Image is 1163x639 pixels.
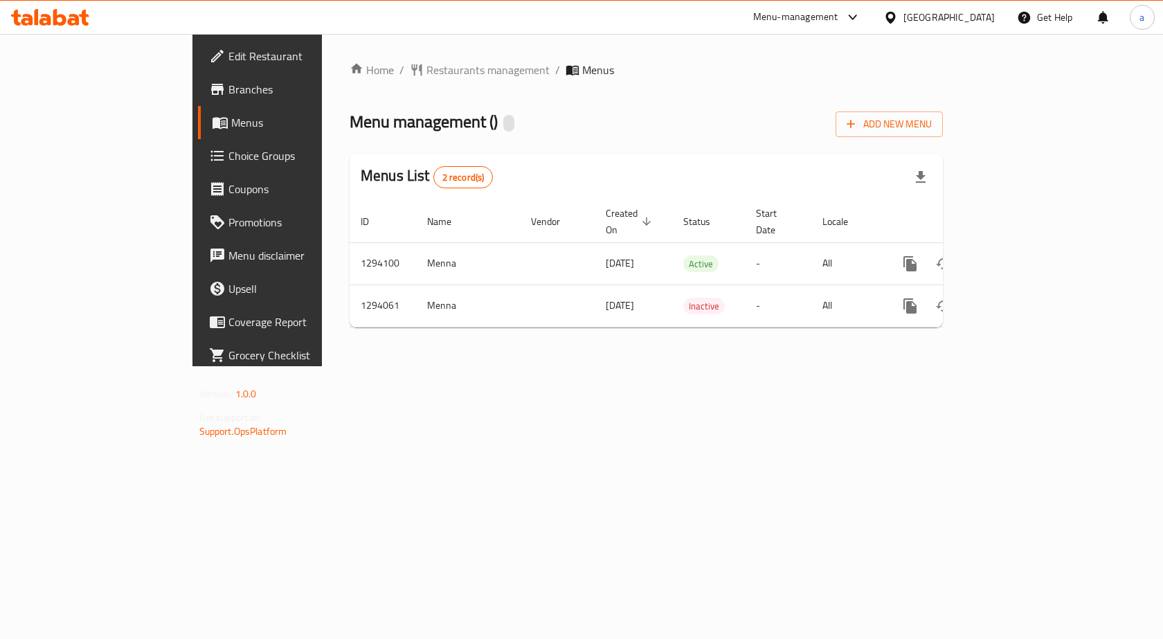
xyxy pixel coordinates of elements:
[199,422,287,440] a: Support.OpsPlatform
[399,62,404,78] li: /
[198,172,387,206] a: Coupons
[894,247,927,280] button: more
[228,347,376,363] span: Grocery Checklist
[235,385,257,403] span: 1.0.0
[228,314,376,330] span: Coverage Report
[883,201,1038,243] th: Actions
[745,242,811,285] td: -
[1139,10,1144,25] span: a
[606,205,656,238] span: Created On
[350,62,943,78] nav: breadcrumb
[228,147,376,164] span: Choice Groups
[350,201,1038,327] table: enhanced table
[198,239,387,272] a: Menu disclaimer
[228,280,376,297] span: Upsell
[927,289,960,323] button: Change Status
[903,10,995,25] div: [GEOGRAPHIC_DATA]
[847,116,932,133] span: Add New Menu
[753,9,838,26] div: Menu-management
[199,385,233,403] span: Version:
[811,242,883,285] td: All
[894,289,927,323] button: more
[361,165,493,188] h2: Menus List
[198,339,387,372] a: Grocery Checklist
[198,73,387,106] a: Branches
[416,242,520,285] td: Menna
[836,111,943,137] button: Add New Menu
[416,285,520,327] td: Menna
[756,205,795,238] span: Start Date
[228,48,376,64] span: Edit Restaurant
[433,166,494,188] div: Total records count
[350,106,498,137] span: Menu management ( )
[904,161,937,194] div: Export file
[822,213,866,230] span: Locale
[434,171,493,184] span: 2 record(s)
[745,285,811,327] td: -
[927,247,960,280] button: Change Status
[198,139,387,172] a: Choice Groups
[427,213,469,230] span: Name
[606,296,634,314] span: [DATE]
[531,213,578,230] span: Vendor
[231,114,376,131] span: Menus
[811,285,883,327] td: All
[198,106,387,139] a: Menus
[426,62,550,78] span: Restaurants management
[228,214,376,231] span: Promotions
[198,206,387,239] a: Promotions
[582,62,614,78] span: Menus
[199,408,263,426] span: Get support on:
[198,272,387,305] a: Upsell
[228,247,376,264] span: Menu disclaimer
[410,62,550,78] a: Restaurants management
[361,213,387,230] span: ID
[555,62,560,78] li: /
[683,298,725,314] span: Inactive
[683,255,719,272] div: Active
[228,181,376,197] span: Coupons
[683,256,719,272] span: Active
[198,39,387,73] a: Edit Restaurant
[683,213,728,230] span: Status
[606,254,634,272] span: [DATE]
[228,81,376,98] span: Branches
[198,305,387,339] a: Coverage Report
